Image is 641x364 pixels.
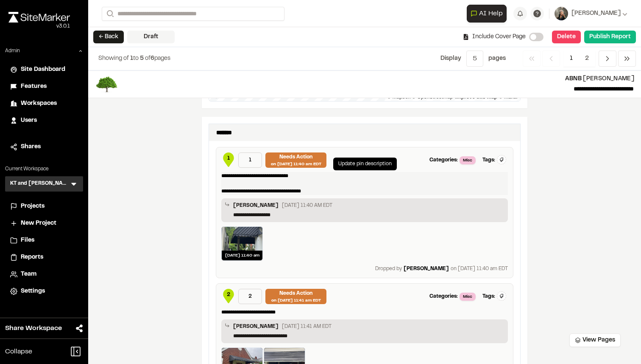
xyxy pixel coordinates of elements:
span: 2 [227,291,230,299]
span: [PERSON_NAME] [571,9,621,18]
div: Include Cover Page [463,32,526,42]
div: Categories: [429,293,458,300]
div: on [DATE] 11:41 am EDT [271,297,321,304]
span: Misc [460,293,476,301]
span: New Project [21,219,56,228]
p: [PERSON_NAME] [233,323,279,332]
div: 1 [238,152,262,168]
a: Projects [10,202,78,211]
a: Workspaces [10,99,78,108]
span: ABNB [565,76,582,82]
span: Showing of [98,56,130,61]
button: Search [102,7,117,21]
a: Site Dashboard [10,65,78,74]
span: 1 [227,155,230,162]
a: Reports [10,253,78,262]
span: Share Workspace [5,323,62,333]
p: Dropped by [375,265,402,273]
span: Projects [21,202,45,211]
span: Shares [21,142,41,152]
div: 2 [238,289,262,304]
div: Oh geez...please don't... [8,23,70,30]
p: to of pages [98,54,170,63]
button: Publish Report [584,31,636,43]
div: Draft [127,31,175,43]
img: User [555,7,568,20]
div: Categories: [429,156,458,164]
button: Delete [552,31,581,43]
p: Admin [5,47,20,55]
span: Features [21,82,47,91]
div: on [DATE] 11:40 am EDT [271,161,321,167]
button: 5 [466,51,483,67]
span: Site Dashboard [21,65,65,74]
a: [DATE] 11:40 am [221,226,263,261]
span: AI Help [479,8,503,19]
span: 1 [130,56,133,61]
span: Team [21,270,36,279]
span: Misc [460,156,476,164]
p: Update pin description [338,160,392,168]
p: [PERSON_NAME] [404,265,449,273]
a: Team [10,270,78,279]
div: Needs Action [279,153,312,161]
a: New Project [10,219,78,228]
button: Edit Tags [497,291,506,301]
span: Reports [21,253,43,262]
img: rebrand.png [8,12,70,23]
span: 6 [150,56,154,61]
div: Needs Action [279,290,312,297]
p: on [DATE] 11:40 am EDT [451,265,508,273]
a: Shares [10,142,78,152]
p: Display [440,54,461,63]
a: Features [10,82,78,91]
span: 1 [563,51,579,67]
div: [DATE] 11:40 am [222,251,262,260]
div: Open AI Assistant [467,5,510,23]
span: Files [21,236,34,245]
p: Current Workspace [5,165,83,173]
button: Edit Tags [497,155,506,164]
nav: Navigation [523,51,636,67]
div: Tags: [482,293,495,300]
div: Tags: [482,156,495,164]
p: page s [488,54,506,63]
button: [PERSON_NAME] [555,7,627,20]
p: [DATE] 11:40 AM EDT [282,202,332,209]
img: file [95,76,118,93]
h3: KT and [PERSON_NAME] [10,180,70,188]
a: Settings [10,287,78,296]
p: [PERSON_NAME] [233,202,279,211]
button: View Pages [569,333,621,347]
span: 5 [140,56,144,61]
p: [DATE] 11:41 AM EDT [282,323,332,330]
p: [PERSON_NAME] [125,74,634,84]
button: ← Back [93,31,124,43]
a: Files [10,236,78,245]
span: Users [21,116,37,125]
span: Settings [21,287,45,296]
a: Users [10,116,78,125]
span: Workspaces [21,99,57,108]
button: Open AI Assistant [467,5,507,23]
span: Collapse [5,347,32,357]
span: 2 [579,51,595,67]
